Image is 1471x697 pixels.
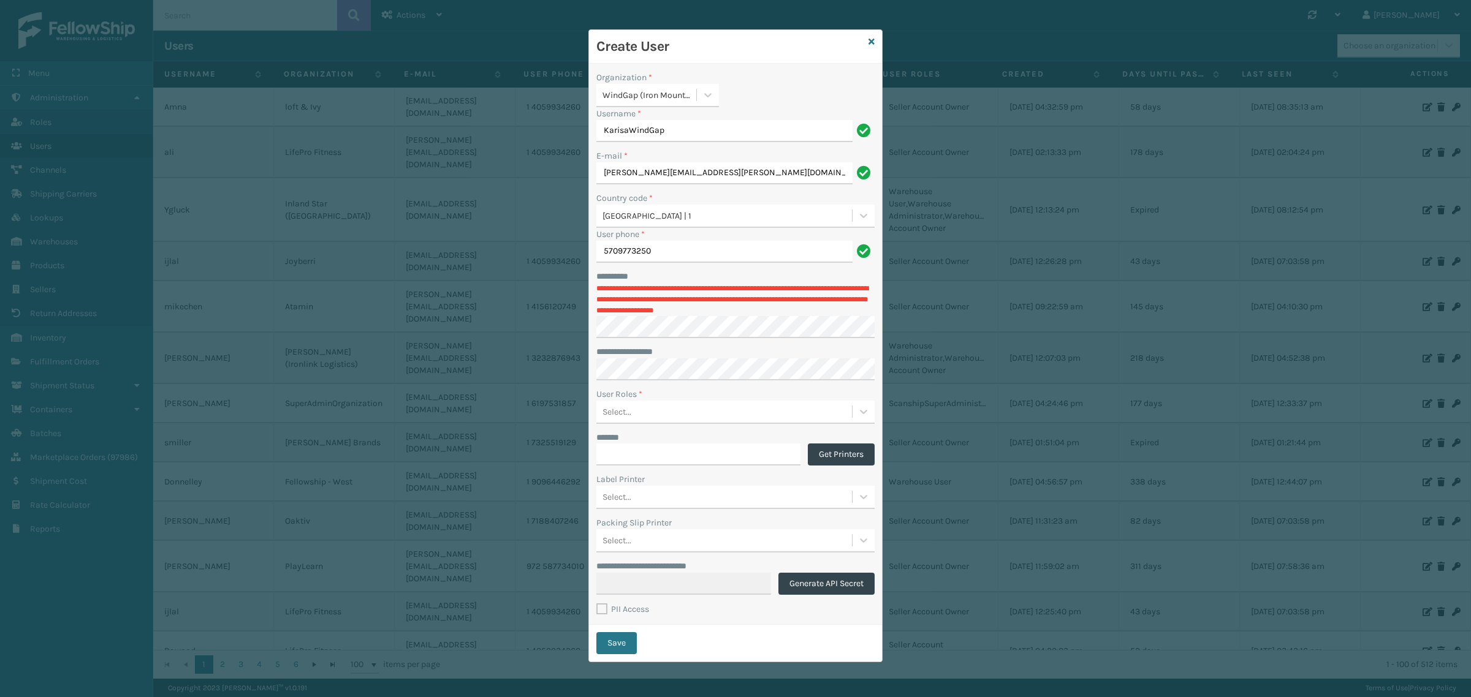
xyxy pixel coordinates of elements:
[602,89,697,102] div: WindGap (Iron Mountain)
[596,388,642,401] label: User Roles
[596,516,672,529] label: Packing Slip Printer
[596,71,652,84] label: Organization
[596,37,864,56] h3: Create User
[596,228,645,241] label: User phone
[596,149,628,162] label: E-mail
[596,632,637,654] button: Save
[596,192,653,205] label: Country code
[602,491,631,503] div: Select...
[808,443,875,465] button: Get Printers
[778,573,875,595] button: Generate API Secret
[596,604,649,614] label: PII Access
[596,107,641,120] label: Username
[602,534,631,547] div: Select...
[602,209,853,222] div: [GEOGRAPHIC_DATA] | 1
[602,405,631,418] div: Select...
[596,473,645,486] label: Label Printer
